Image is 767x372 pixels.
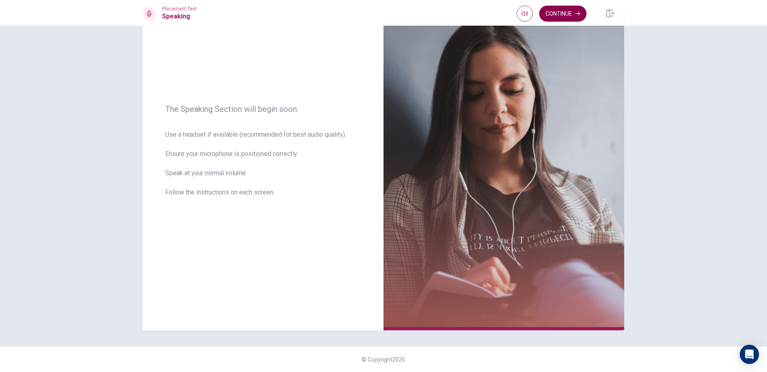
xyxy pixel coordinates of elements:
button: Continue [539,6,586,22]
span: Placement Test [162,6,197,12]
span: Use a headset if available (recommended for best audio quality). Ensure your microphone is positi... [165,130,361,207]
span: The Speaking Section will begin soon. [165,104,361,114]
span: © Copyright 2025 [362,356,405,363]
div: Open Intercom Messenger [740,345,759,364]
h1: Speaking [162,12,197,21]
